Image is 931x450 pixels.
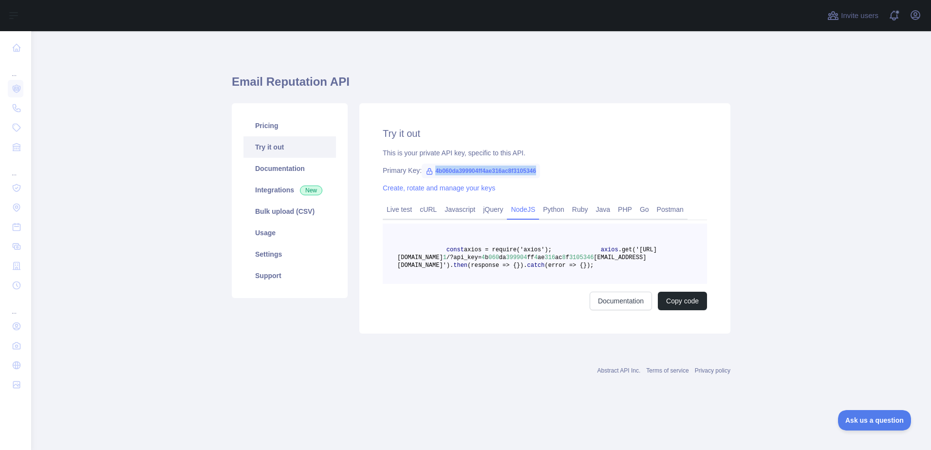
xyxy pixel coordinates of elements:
span: }) [517,262,523,269]
span: New [300,186,322,195]
a: Usage [243,222,336,244]
a: Abstract API Inc. [597,367,641,374]
iframe: Toggle Customer Support [838,410,912,431]
a: Support [243,265,336,286]
a: Create, rotate and manage your keys [383,184,495,192]
a: Python [539,202,568,217]
a: Postman [653,202,688,217]
div: ... [8,296,23,316]
span: catch [527,262,544,269]
a: Live test [383,202,416,217]
span: axios = require('axios'); [464,246,552,253]
a: Bulk upload (CSV) [243,201,336,222]
span: 316 [545,254,556,261]
div: ... [8,58,23,78]
span: /?api_key= [447,254,482,261]
a: Integrations New [243,179,336,201]
h2: Try it out [383,127,707,140]
a: Pricing [243,115,336,136]
span: f [566,254,569,261]
a: Javascript [441,202,479,217]
a: Documentation [590,292,652,310]
a: Settings [243,244,336,265]
span: . [523,262,527,269]
a: Try it out [243,136,336,158]
span: then [453,262,467,269]
a: Go [636,202,653,217]
a: Privacy policy [695,367,730,374]
span: }); [583,262,594,269]
span: b [485,254,488,261]
a: cURL [416,202,441,217]
span: const [447,246,464,253]
button: Copy code [658,292,707,310]
span: . [450,262,453,269]
a: Ruby [568,202,592,217]
span: 4b060da399904ff4ae316ac8f3105346 [422,164,540,178]
span: (error => { [545,262,583,269]
span: ae [538,254,544,261]
span: (response => { [467,262,517,269]
span: Invite users [841,10,878,21]
span: ff [527,254,534,261]
a: Java [592,202,614,217]
a: Terms of service [646,367,689,374]
span: axios [601,246,618,253]
span: da [499,254,506,261]
span: 8 [562,254,566,261]
div: Primary Key: [383,166,707,175]
a: PHP [614,202,636,217]
span: 3105346 [569,254,594,261]
span: ac [555,254,562,261]
h1: Email Reputation API [232,74,730,97]
a: Documentation [243,158,336,179]
button: Invite users [825,8,880,23]
span: 060 [488,254,499,261]
a: NodeJS [507,202,539,217]
a: jQuery [479,202,507,217]
span: 4 [534,254,538,261]
span: 399904 [506,254,527,261]
span: 1 [443,254,447,261]
div: ... [8,158,23,177]
span: 4 [482,254,485,261]
div: This is your private API key, specific to this API. [383,148,707,158]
